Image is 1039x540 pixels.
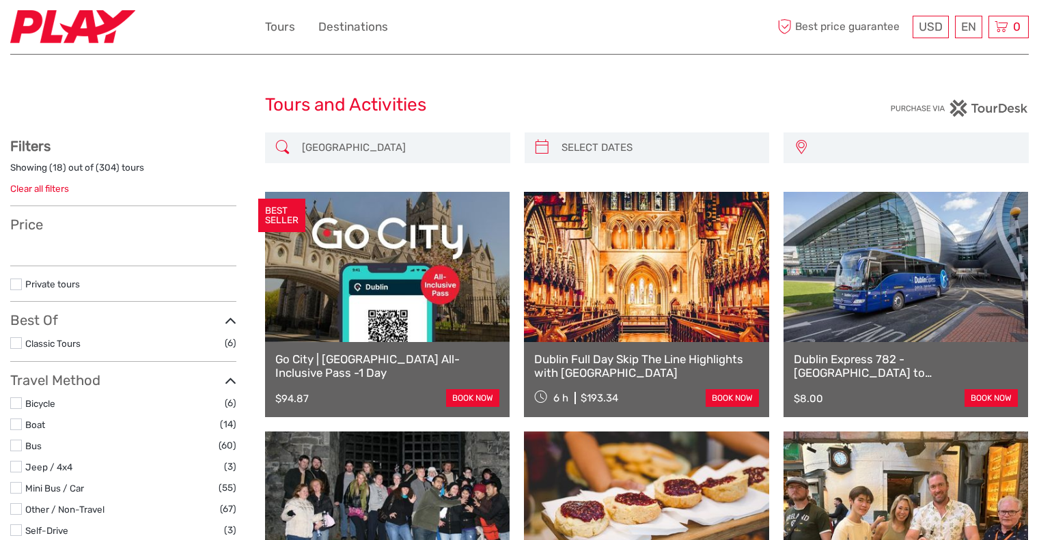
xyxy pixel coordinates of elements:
a: Tours [265,17,295,37]
a: Dublin Full Day Skip The Line Highlights with [GEOGRAPHIC_DATA] [534,352,758,380]
div: $94.87 [275,393,309,405]
a: Dublin Express 782 - [GEOGRAPHIC_DATA] to [GEOGRAPHIC_DATA] - Single Ticket [794,352,1018,380]
img: 2467-7e1744d7-2434-4362-8842-68c566c31c52_logo_small.jpg [10,10,135,44]
span: (6) [225,395,236,411]
div: $8.00 [794,393,823,405]
span: 6 h [553,392,568,404]
a: Self-Drive [25,525,68,536]
a: Clear all filters [10,183,69,194]
a: Other / Non-Travel [25,504,105,515]
a: book now [446,389,499,407]
input: SEARCH [296,136,503,160]
img: PurchaseViaTourDesk.png [890,100,1029,117]
span: (3) [224,522,236,538]
span: (3) [224,459,236,474]
a: Private tours [25,279,80,289]
h3: Travel Method [10,372,236,388]
span: Best price guarantee [774,16,909,38]
a: Bus [25,440,42,451]
h3: Price [10,216,236,233]
span: (55) [219,480,236,496]
div: BEST SELLER [258,199,305,233]
div: $193.34 [581,392,618,404]
label: 304 [99,161,116,174]
span: (6) [225,335,236,351]
a: Mini Bus / Car [25,483,84,494]
a: Bicycle [25,398,55,409]
a: Classic Tours [25,338,81,349]
a: Boat [25,419,45,430]
a: Go City | [GEOGRAPHIC_DATA] All-Inclusive Pass -1 Day [275,352,499,380]
span: USD [919,20,943,33]
strong: Filters [10,138,51,154]
span: 0 [1011,20,1023,33]
label: 18 [53,161,63,174]
div: Showing ( ) out of ( ) tours [10,161,236,182]
h3: Best Of [10,312,236,328]
a: Jeep / 4x4 [25,461,72,472]
a: book now [706,389,759,407]
input: SELECT DATES [556,136,763,160]
span: (60) [219,438,236,453]
a: Destinations [318,17,388,37]
a: book now [965,389,1018,407]
span: (14) [220,416,236,432]
span: (67) [220,501,236,517]
div: EN [955,16,982,38]
h1: Tours and Activities [265,94,775,116]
